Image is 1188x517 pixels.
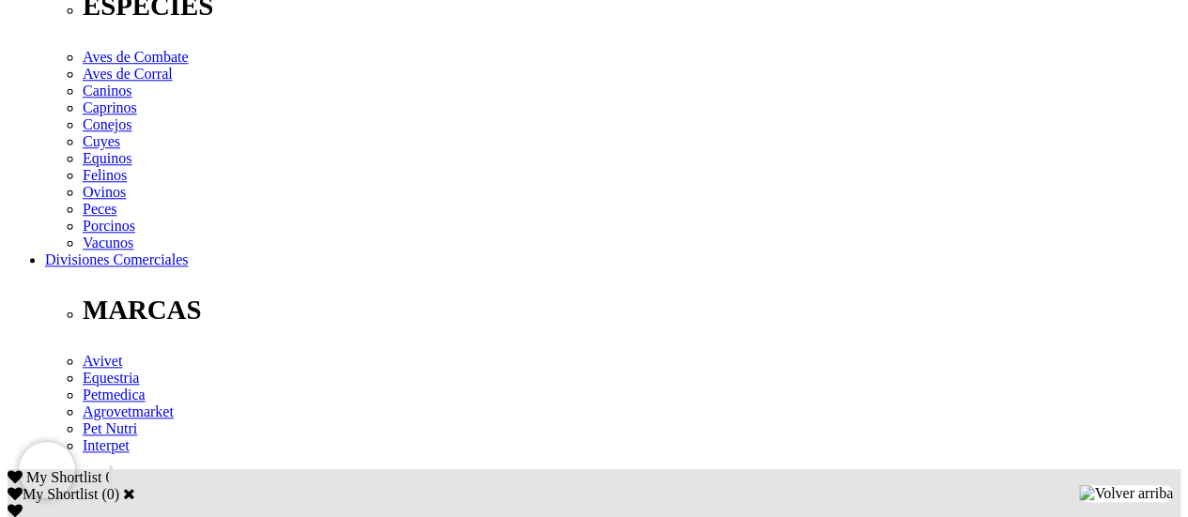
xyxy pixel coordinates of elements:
[83,201,116,217] a: Peces
[83,353,122,369] a: Avivet
[83,370,139,386] a: Equestria
[83,49,189,65] a: Aves de Combate
[83,66,173,82] a: Aves de Corral
[83,167,127,183] a: Felinos
[8,486,98,502] label: My Shortlist
[83,437,130,453] a: Interpet
[83,295,1180,326] p: MARCAS
[83,99,137,115] a: Caprinos
[83,387,146,403] a: Petmedica
[83,150,131,166] a: Equinos
[123,486,135,501] a: Cerrar
[83,218,135,234] a: Porcinos
[105,469,113,485] span: 0
[83,133,120,149] a: Cuyes
[19,442,75,498] iframe: Brevo live chat
[1079,485,1173,502] img: Volver arriba
[83,420,137,436] a: Pet Nutri
[83,83,131,99] a: Caninos
[83,116,131,132] a: Conejos
[101,486,119,502] span: ( )
[83,184,126,200] a: Ovinos
[45,251,188,267] a: Divisiones Comerciales
[83,403,174,419] a: Agrovetmarket
[83,235,133,251] a: Vacunos
[107,486,115,502] label: 0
